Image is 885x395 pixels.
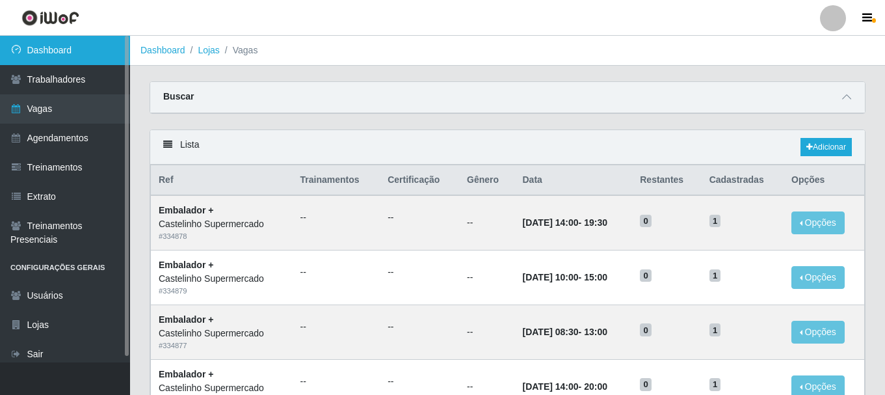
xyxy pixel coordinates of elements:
td: -- [459,305,514,359]
a: Lojas [198,45,219,55]
a: Adicionar [800,138,852,156]
span: 0 [640,378,652,391]
button: Opções [791,266,845,289]
th: Data [514,165,632,196]
div: Castelinho Supermercado [159,272,285,286]
span: 1 [709,215,721,228]
strong: - [522,272,607,282]
td: -- [459,195,514,250]
th: Opções [784,165,864,196]
ul: -- [388,375,451,388]
ul: -- [388,266,451,279]
span: 0 [640,269,652,282]
strong: Buscar [163,91,194,102]
ul: -- [300,266,373,279]
div: # 334877 [159,340,285,351]
th: Certificação [380,165,459,196]
div: # 334878 [159,231,285,242]
strong: - [522,217,607,228]
th: Gênero [459,165,514,196]
li: Vagas [220,44,258,57]
span: 1 [709,378,721,391]
span: 1 [709,269,721,282]
time: 15:00 [584,272,607,282]
strong: Embalador + [159,205,213,215]
strong: Embalador + [159,314,213,325]
button: Opções [791,321,845,344]
time: [DATE] 14:00 [522,381,578,392]
div: Castelinho Supermercado [159,381,285,395]
ul: -- [388,320,451,334]
strong: - [522,327,607,337]
img: CoreUI Logo [21,10,79,26]
ul: -- [300,320,373,334]
th: Trainamentos [293,165,380,196]
strong: Embalador + [159,369,213,379]
span: 0 [640,323,652,336]
div: Lista [150,130,865,165]
time: [DATE] 10:00 [522,272,578,282]
time: [DATE] 14:00 [522,217,578,228]
time: 19:30 [584,217,607,228]
time: [DATE] 08:30 [522,327,578,337]
th: Restantes [632,165,701,196]
th: Cadastradas [702,165,784,196]
ul: -- [300,375,373,388]
div: Castelinho Supermercado [159,327,285,340]
div: # 334879 [159,286,285,297]
span: 1 [709,323,721,336]
strong: - [522,381,607,392]
td: -- [459,251,514,305]
nav: breadcrumb [130,36,885,66]
strong: Embalador + [159,260,213,270]
time: 13:00 [584,327,607,337]
ul: -- [300,211,373,225]
time: 20:00 [584,381,607,392]
a: Dashboard [140,45,185,55]
span: 0 [640,215,652,228]
button: Opções [791,211,845,234]
th: Ref [151,165,293,196]
ul: -- [388,211,451,225]
div: Castelinho Supermercado [159,217,285,231]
